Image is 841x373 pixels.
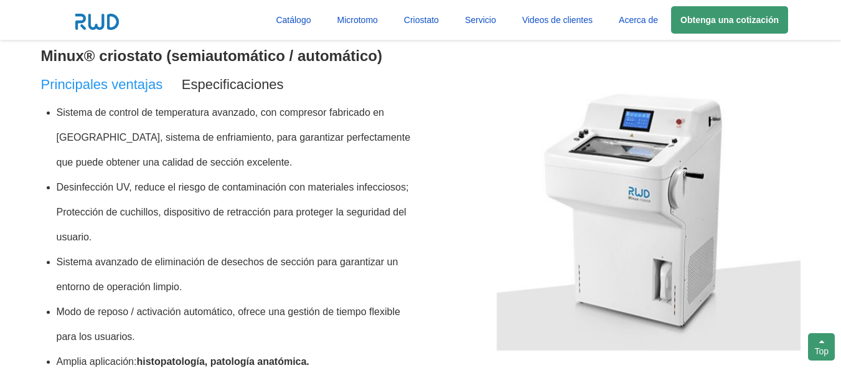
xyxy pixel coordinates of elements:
[57,250,421,300] li: Sistema avanzado de eliminación de desechos de sección para garantizar un entorno de operación li...
[57,100,421,175] li: Sistema de control de temperatura avanzado, con compresor fabricado en [GEOGRAPHIC_DATA], sistema...
[41,77,163,92] span: Principales ventajas
[182,77,284,92] span: Especificaciones
[57,300,421,349] li: Modo de reposo / activación automático, ofrece una gestión de tiempo flexible para los usuarios.
[808,333,835,361] div: Top
[136,356,309,367] b: histopatología, patología anatómica.
[57,175,421,250] li: Desinfección UV, reduce el riesgo de contaminación con materiales infecciosos; Protección de cuch...
[671,6,788,34] a: Obtenga una cotización
[41,44,421,68] h3: Minux® criostato (semiautomático / automático)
